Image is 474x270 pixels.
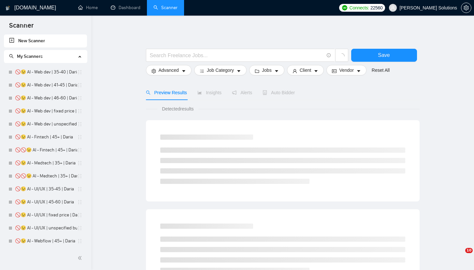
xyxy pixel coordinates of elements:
button: userClientcaret-down [287,65,324,75]
a: 🚫😉 AI - Web dev | fixed price | Daria [15,105,77,118]
a: searchScanner [153,5,178,10]
li: 🚫🚫😉 AI - Fintech | 45+ | Daria [4,144,87,157]
li: 🚫😉 AI - UI/UX | unspecified budget | Daria [4,222,87,235]
button: settingAdvancedcaret-down [146,65,192,75]
button: idcardVendorcaret-down [326,65,366,75]
span: search [146,90,151,95]
span: My Scanners [17,54,43,59]
button: Save [351,49,417,62]
a: 🚫😉 AI - UI/UX | 35-45 | Daria [15,183,77,196]
span: holder [77,225,82,231]
a: 🚫😉 AI - UI/UX | unspecified budget | Daria [15,222,77,235]
span: Alerts [232,90,252,95]
span: setting [151,69,156,73]
span: Preview Results [146,90,187,95]
li: 🚫🚫😉 AI - Medtech | 35+ | Daria [4,170,87,183]
span: holder [77,96,82,101]
a: 🚫😉 AI - Medtech | 35+ | Daria [15,157,77,170]
span: Insights [197,90,222,95]
span: 22560 [370,4,382,11]
span: Save [378,51,390,59]
input: Search Freelance Jobs... [150,51,324,59]
li: New Scanner [4,34,87,47]
span: Jobs [262,67,272,74]
span: holder [77,212,82,218]
span: caret-down [181,69,186,73]
a: 🚫😉 AI - Web dev | 35-40 | Daria [15,66,77,79]
span: holder [77,109,82,114]
span: notification [232,90,237,95]
span: holder [77,161,82,166]
span: holder [77,174,82,179]
li: 🚫😉 AI - Web dev | unspecified budget | Daria [4,118,87,131]
span: caret-down [356,69,361,73]
span: 10 [465,248,473,253]
span: caret-down [274,69,279,73]
span: holder [77,135,82,140]
a: 🚫🚫😉 AI - Medtech | 35+ | Daria [15,170,77,183]
li: 🚫😉 AI - UI/UX | fixed price | Daria [4,209,87,222]
span: holder [77,70,82,75]
a: 🚫😉 AI - UI/UX | 45-60 | Daria [15,196,77,209]
li: 🚫😉 AI - Fintech | 45+ | Daria [4,131,87,144]
a: 🚫😉 AI - Fintech | 45+ | Daria [15,131,77,144]
li: 🚫😉 AI - Webflow | 45+ | Daria [4,235,87,248]
span: user [391,6,395,10]
a: 🚫😉 AI - Webflow | 45+ | Daria [15,235,77,248]
img: upwork-logo.png [342,5,347,10]
span: user [293,69,297,73]
li: 🚫😉 AI - Web dev | 35-40 | Daria [4,66,87,79]
span: Vendor [339,67,353,74]
li: 🚫😉 AI - Web dev | fixed price | Daria [4,105,87,118]
span: bars [200,69,204,73]
span: Connects: [350,4,369,11]
a: Reset All [372,67,390,74]
li: 🚫😉 AI - Web dev | 41-45 | Daria [4,79,87,92]
span: folder [255,69,259,73]
span: caret-down [314,69,318,73]
span: holder [77,148,82,153]
a: 🚫😉 AI - UI/UX | fixed price | Daria [15,209,77,222]
li: 🚫😉 AI - UI/UX | 35-45 | Daria [4,183,87,196]
a: homeHome [78,5,98,10]
span: holder [77,199,82,205]
button: barsJob Categorycaret-down [194,65,247,75]
span: My Scanners [9,54,43,59]
span: idcard [332,69,337,73]
span: caret-down [237,69,241,73]
span: Scanner [4,21,39,34]
a: New Scanner [9,34,82,47]
a: dashboardDashboard [111,5,140,10]
li: 🚫😉 AI - Medtech | 35+ | Daria [4,157,87,170]
iframe: Intercom live chat [452,248,467,264]
span: holder [77,122,82,127]
button: folderJobscaret-down [249,65,284,75]
span: Client [300,67,311,74]
a: 🚫🚫😉 AI - Fintech | 45+ | Daria [15,144,77,157]
span: holder [77,186,82,192]
a: 🚫😉 AI - Web dev | unspecified budget | Daria [15,118,77,131]
li: 🚫😉 AI - Web dev | 46-60 | Daria [4,92,87,105]
span: Detected results [157,105,198,112]
a: setting [461,5,471,10]
a: 🚫😉 AI - Web dev | 41-45 | Daria [15,79,77,92]
a: 🚫😉 AI - Web dev | 46-60 | Daria [15,92,77,105]
span: robot [263,90,267,95]
span: loading [339,53,345,59]
span: search [9,54,14,58]
span: Job Category [207,67,234,74]
button: setting [461,3,471,13]
span: Auto Bidder [263,90,295,95]
span: holder [77,238,82,244]
span: info-circle [327,53,331,58]
img: logo [6,3,10,13]
span: double-left [78,255,84,261]
span: area-chart [197,90,202,95]
span: holder [77,83,82,88]
span: Advanced [159,67,179,74]
li: 🚫😉 AI - UI/UX | 45-60 | Daria [4,196,87,209]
